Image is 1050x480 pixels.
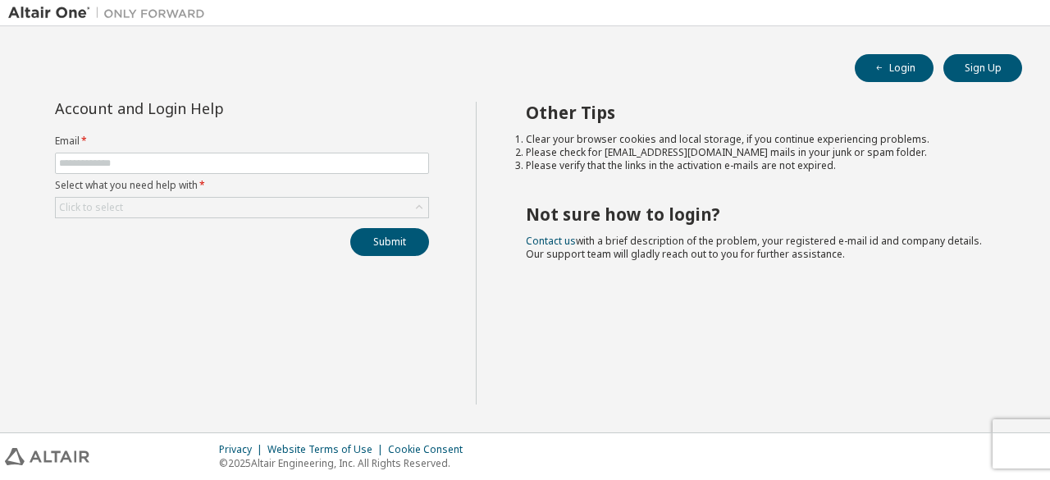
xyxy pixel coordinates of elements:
[526,159,993,172] li: Please verify that the links in the activation e-mails are not expired.
[350,228,429,256] button: Submit
[55,135,429,148] label: Email
[526,102,993,123] h2: Other Tips
[55,179,429,192] label: Select what you need help with
[388,443,472,456] div: Cookie Consent
[526,146,993,159] li: Please check for [EMAIL_ADDRESS][DOMAIN_NAME] mails in your junk or spam folder.
[526,133,993,146] li: Clear your browser cookies and local storage, if you continue experiencing problems.
[8,5,213,21] img: Altair One
[5,448,89,465] img: altair_logo.svg
[219,456,472,470] p: © 2025 Altair Engineering, Inc. All Rights Reserved.
[526,234,576,248] a: Contact us
[55,102,354,115] div: Account and Login Help
[56,198,428,217] div: Click to select
[219,443,267,456] div: Privacy
[855,54,934,82] button: Login
[59,201,123,214] div: Click to select
[267,443,388,456] div: Website Terms of Use
[943,54,1022,82] button: Sign Up
[526,234,982,261] span: with a brief description of the problem, your registered e-mail id and company details. Our suppo...
[526,203,993,225] h2: Not sure how to login?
